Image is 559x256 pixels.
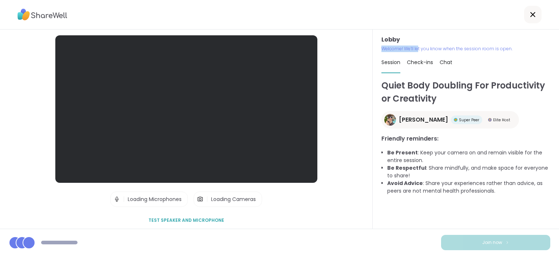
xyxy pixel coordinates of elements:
[387,180,423,187] b: Avoid Advice
[493,117,510,123] span: Elite Host
[123,192,125,206] span: |
[482,239,502,246] span: Join now
[440,59,452,66] span: Chat
[381,111,519,129] a: Adrienne_QueenOfTheDawn[PERSON_NAME]Super PeerSuper PeerElite HostElite Host
[17,6,67,23] img: ShareWell Logo
[384,114,396,126] img: Adrienne_QueenOfTheDawn
[148,217,224,224] span: Test speaker and microphone
[146,213,227,228] button: Test speaker and microphone
[128,196,182,203] span: Loading Microphones
[381,79,550,105] h1: Quiet Body Doubling For Productivity or Creativity
[114,192,120,206] img: Microphone
[407,59,433,66] span: Check-ins
[381,134,550,143] h3: Friendly reminders:
[387,164,550,180] li: : Share mindfully, and make space for everyone to share!
[381,46,550,52] p: Welcome! We’ll let you know when the session room is open.
[488,118,492,122] img: Elite Host
[381,35,550,44] h3: Lobby
[454,118,457,122] img: Super Peer
[459,117,479,123] span: Super Peer
[387,180,550,195] li: : Share your experiences rather than advice, as peers are not mental health professionals.
[387,149,550,164] li: : Keep your camera on and remain visible for the entire session.
[381,59,400,66] span: Session
[399,115,448,124] span: [PERSON_NAME]
[441,235,550,250] button: Join now
[211,196,256,203] span: Loading Cameras
[387,149,418,156] b: Be Present
[206,192,208,206] span: |
[505,240,510,244] img: ShareWell Logomark
[387,164,426,172] b: Be Respectful
[197,192,203,206] img: Camera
